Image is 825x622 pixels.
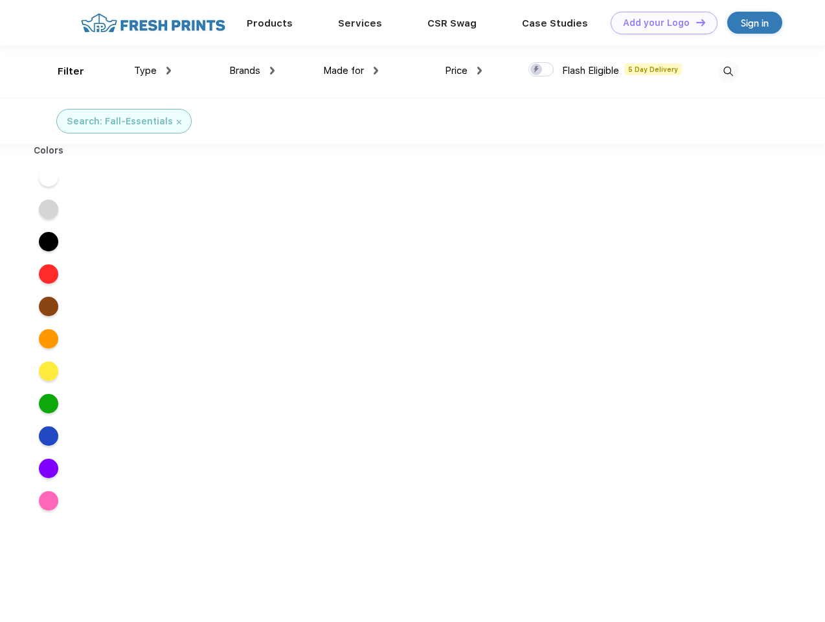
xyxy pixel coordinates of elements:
[562,65,619,76] span: Flash Eligible
[741,16,769,30] div: Sign in
[696,19,705,26] img: DT
[24,144,74,157] div: Colors
[67,115,173,128] div: Search: Fall-Essentials
[445,65,468,76] span: Price
[624,63,682,75] span: 5 Day Delivery
[727,12,782,34] a: Sign in
[166,67,171,75] img: dropdown.png
[77,12,229,34] img: fo%20logo%202.webp
[477,67,482,75] img: dropdown.png
[623,17,690,29] div: Add your Logo
[177,120,181,124] img: filter_cancel.svg
[229,65,260,76] span: Brands
[270,67,275,75] img: dropdown.png
[374,67,378,75] img: dropdown.png
[134,65,157,76] span: Type
[58,64,84,79] div: Filter
[718,61,739,82] img: desktop_search.svg
[247,17,293,29] a: Products
[323,65,364,76] span: Made for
